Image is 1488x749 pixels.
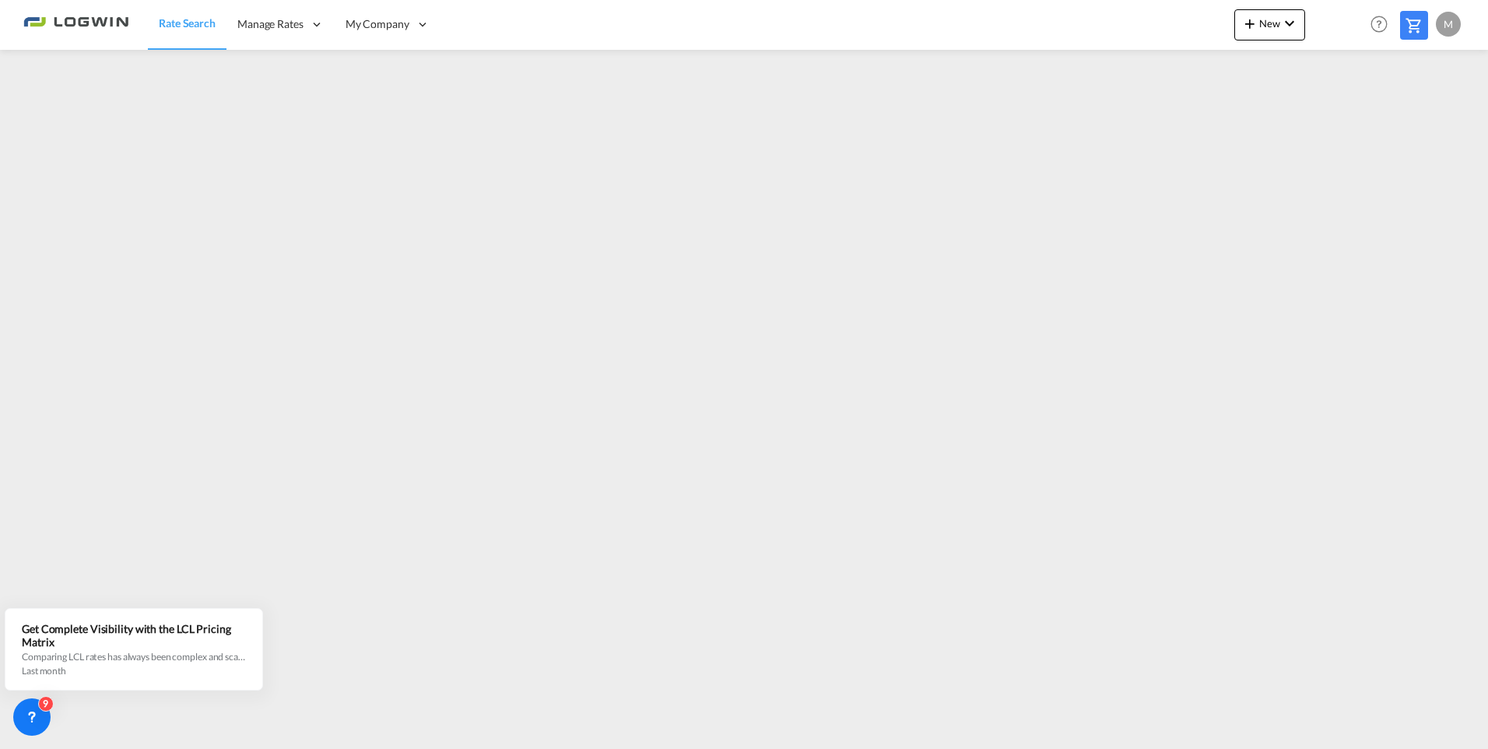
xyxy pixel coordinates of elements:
[1241,17,1299,30] span: New
[1241,14,1259,33] md-icon: icon-plus 400-fg
[159,16,216,30] span: Rate Search
[237,16,304,32] span: Manage Rates
[346,16,409,32] span: My Company
[23,7,128,42] img: 2761ae10d95411efa20a1f5e0282d2d7.png
[1280,14,1299,33] md-icon: icon-chevron-down
[1366,11,1392,37] span: Help
[1366,11,1400,39] div: Help
[1234,9,1305,40] button: icon-plus 400-fgNewicon-chevron-down
[1436,12,1461,37] div: M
